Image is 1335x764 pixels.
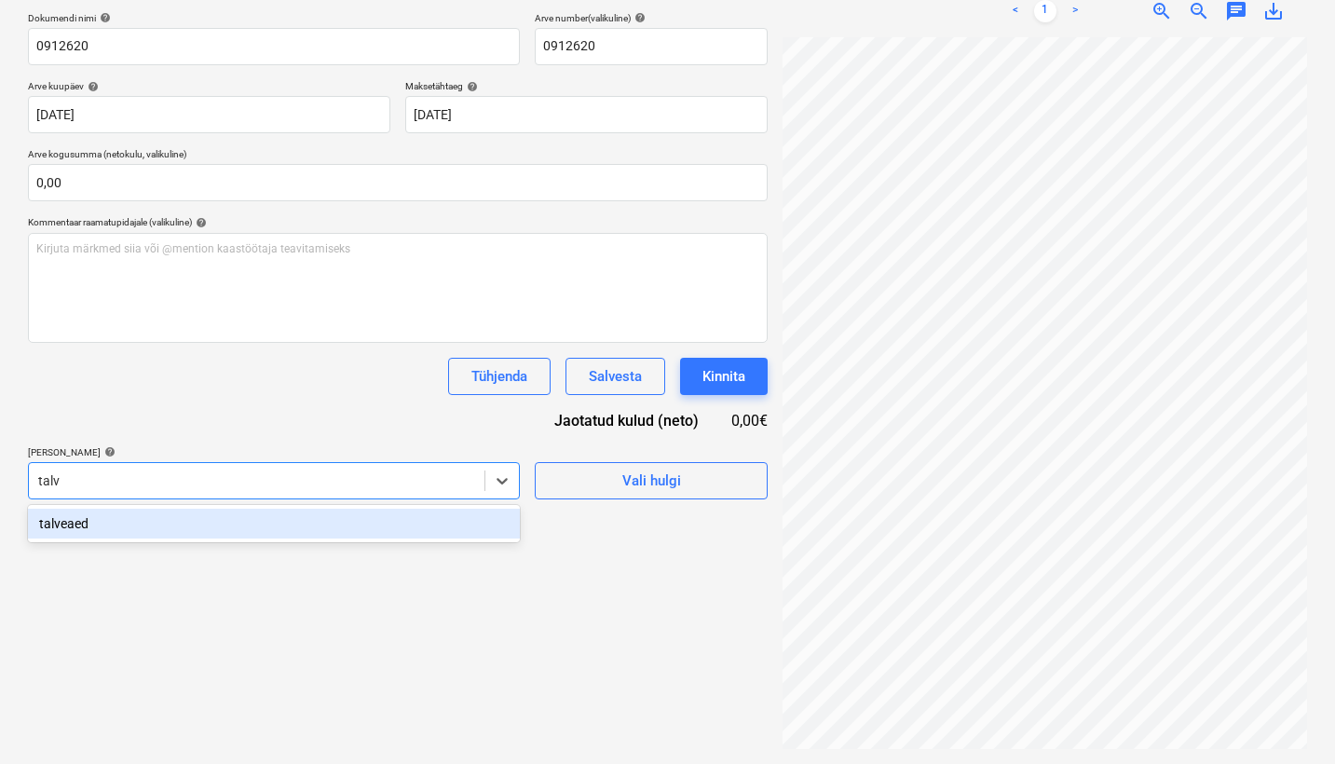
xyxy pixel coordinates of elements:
[405,96,768,133] input: Tähtaega pole määratud
[28,216,768,228] div: Kommentaar raamatupidajale (valikuline)
[525,410,729,431] div: Jaotatud kulud (neto)
[565,358,665,395] button: Salvesta
[405,80,768,92] div: Maksetähtaeg
[589,364,642,389] div: Salvesta
[622,469,681,493] div: Vali hulgi
[84,81,99,92] span: help
[535,462,768,499] button: Vali hulgi
[28,96,390,133] input: Arve kuupäeva pole määratud.
[28,80,390,92] div: Arve kuupäev
[631,12,646,23] span: help
[463,81,478,92] span: help
[192,217,207,228] span: help
[448,358,551,395] button: Tühjenda
[28,28,520,65] input: Dokumendi nimi
[535,28,768,65] input: Arve number
[680,358,768,395] button: Kinnita
[28,164,768,201] input: Arve kogusumma (netokulu, valikuline)
[1242,675,1335,764] iframe: Chat Widget
[96,12,111,23] span: help
[101,446,116,457] span: help
[702,364,745,389] div: Kinnita
[28,148,768,164] p: Arve kogusumma (netokulu, valikuline)
[471,364,527,389] div: Tühjenda
[28,12,520,24] div: Dokumendi nimi
[28,446,520,458] div: [PERSON_NAME]
[729,410,768,431] div: 0,00€
[28,509,520,539] div: talveaed
[535,12,768,24] div: Arve number (valikuline)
